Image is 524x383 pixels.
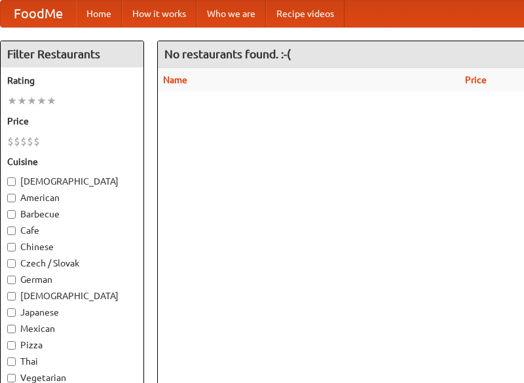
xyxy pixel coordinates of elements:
h5: Price [7,115,137,128]
label: Cafe [7,224,137,237]
input: Chinese [7,243,16,251]
li: $ [7,134,14,149]
input: [DEMOGRAPHIC_DATA] [7,292,16,301]
li: ★ [27,94,37,108]
li: ★ [37,94,47,108]
input: Pizza [7,341,16,350]
ng-pluralize: No restaurants found. :-( [164,48,291,60]
label: Barbecue [7,208,137,221]
label: [DEMOGRAPHIC_DATA] [7,289,137,302]
label: Czech / Slovak [7,257,137,270]
li: ★ [7,94,17,108]
label: American [7,191,137,204]
li: $ [20,134,27,149]
a: Home [76,1,122,27]
a: FoodMe [1,1,76,27]
h5: Cuisine [7,155,137,168]
input: Cafe [7,227,16,235]
li: ★ [17,94,27,108]
a: Name [163,75,187,85]
label: [DEMOGRAPHIC_DATA] [7,175,137,188]
li: $ [27,134,33,149]
input: American [7,194,16,202]
input: Thai [7,357,16,366]
li: $ [14,134,20,149]
h5: Rating [7,74,137,87]
label: Mexican [7,322,137,335]
label: German [7,273,137,286]
label: Japanese [7,306,137,319]
label: Thai [7,355,137,368]
li: $ [33,134,40,149]
input: Mexican [7,325,16,333]
a: Recipe videos [266,1,345,27]
a: Who we are [196,1,266,27]
input: [DEMOGRAPHIC_DATA] [7,177,16,186]
input: Vegetarian [7,374,16,382]
a: How it works [122,1,196,27]
input: German [7,276,16,284]
input: Japanese [7,308,16,317]
label: Chinese [7,240,137,253]
input: Czech / Slovak [7,259,16,268]
label: Pizza [7,338,137,352]
a: Price [465,75,487,85]
li: ★ [47,94,56,108]
input: Barbecue [7,210,16,219]
h4: Filter Restaurants [1,41,143,67]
